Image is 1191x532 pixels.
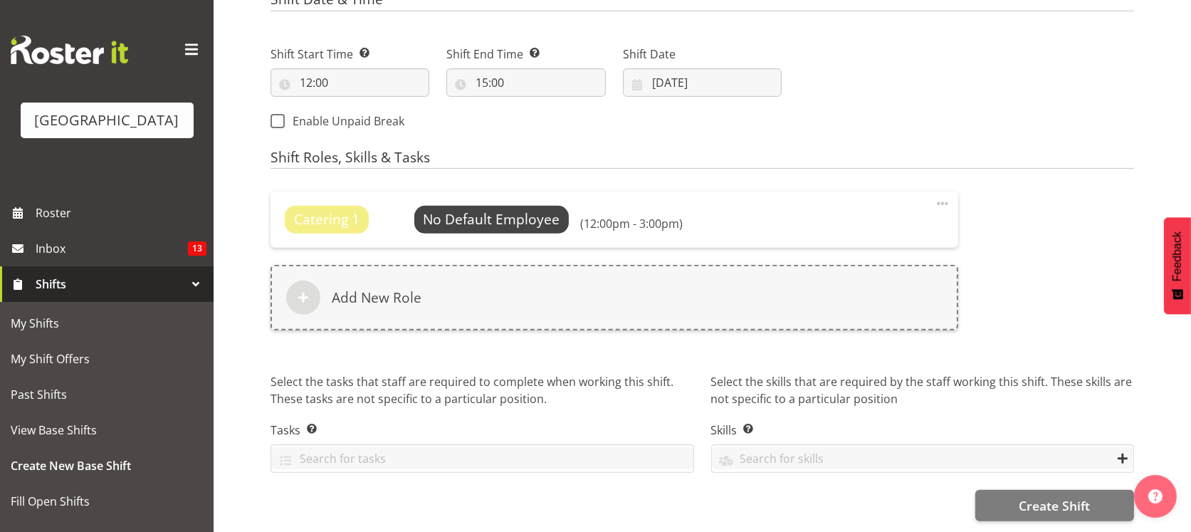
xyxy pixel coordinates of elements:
[4,306,210,341] a: My Shifts
[36,202,206,224] span: Roster
[271,46,429,63] label: Shift Start Time
[11,419,203,441] span: View Base Shifts
[1164,217,1191,314] button: Feedback - Show survey
[423,209,560,229] span: No Default Employee
[11,455,203,476] span: Create New Base Shift
[36,273,185,295] span: Shifts
[4,412,210,448] a: View Base Shifts
[271,373,694,410] p: Select the tasks that staff are required to complete when working this shift. These tasks are not...
[4,484,210,519] a: Fill Open Shifts
[623,46,782,63] label: Shift Date
[271,447,693,469] input: Search for tasks
[36,238,188,259] span: Inbox
[188,241,206,256] span: 13
[11,36,128,64] img: Rosterit website logo
[711,373,1135,410] p: Select the skills that are required by the staff working this shift. These skills are not specifi...
[285,114,404,128] span: Enable Unpaid Break
[332,289,421,306] h6: Add New Role
[11,313,203,334] span: My Shifts
[446,68,605,97] input: Click to select...
[446,46,605,63] label: Shift End Time
[4,448,210,484] a: Create New Base Shift
[271,422,694,439] label: Tasks
[4,377,210,412] a: Past Shifts
[1171,231,1184,281] span: Feedback
[1019,496,1090,515] span: Create Shift
[4,341,210,377] a: My Shift Offers
[1148,489,1163,504] img: help-xxl-2.png
[11,491,203,512] span: Fill Open Shifts
[11,384,203,405] span: Past Shifts
[294,209,360,230] span: Catering 1
[35,110,179,131] div: [GEOGRAPHIC_DATA]
[271,150,1134,169] h4: Shift Roles, Skills & Tasks
[271,68,429,97] input: Click to select...
[711,422,1135,439] label: Skills
[580,217,683,231] h6: (12:00pm - 3:00pm)
[712,447,1134,469] input: Search for skills
[623,68,782,97] input: Click to select...
[11,348,203,370] span: My Shift Offers
[975,490,1134,521] button: Create Shift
